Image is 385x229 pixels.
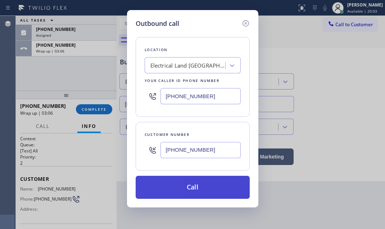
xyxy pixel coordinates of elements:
input: (123) 456-7890 [160,142,241,158]
div: Electrical Land [GEOGRAPHIC_DATA] [150,61,226,70]
input: (123) 456-7890 [160,88,241,104]
div: Your caller id phone number [145,77,241,84]
div: Customer number [145,131,241,138]
h5: Outbound call [136,19,179,28]
div: Location [145,46,241,54]
button: Call [136,176,250,199]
